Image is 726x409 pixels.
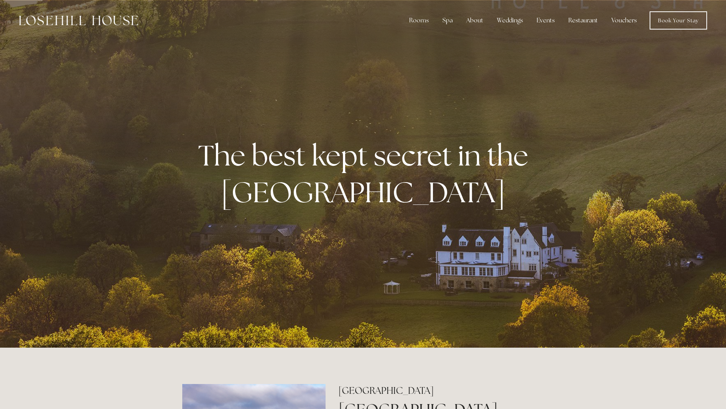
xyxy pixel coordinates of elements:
a: Book Your Stay [650,11,707,30]
div: Weddings [491,13,529,28]
strong: The best kept secret in the [GEOGRAPHIC_DATA] [198,137,534,211]
div: About [460,13,489,28]
h2: [GEOGRAPHIC_DATA] [338,384,544,397]
div: Rooms [403,13,435,28]
div: Events [531,13,561,28]
a: Vouchers [605,13,643,28]
img: Losehill House [19,16,138,25]
div: Restaurant [562,13,604,28]
div: Spa [436,13,459,28]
